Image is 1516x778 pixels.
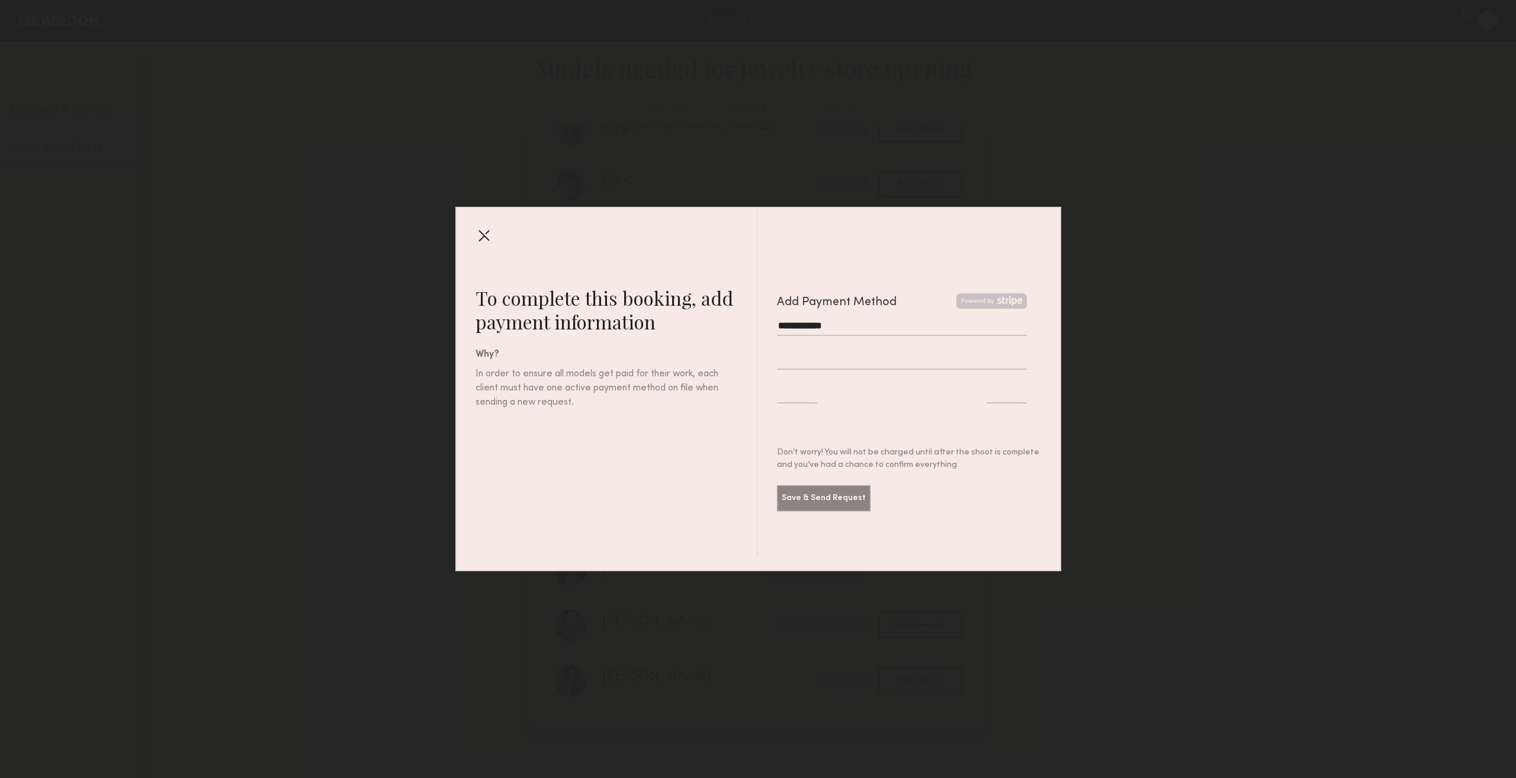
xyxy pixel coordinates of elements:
[987,388,1027,399] iframe: Secure CVC input frame
[777,446,1041,471] div: Don’t worry! You will not be charged until after the shoot is complete and you’ve had a chance to...
[476,286,757,334] div: To complete this booking, add payment information
[476,367,720,409] div: In order to ensure all models get paid for their work, each client must have one active payment m...
[476,348,757,362] div: Why?
[777,388,817,399] iframe: Secure expiration date input frame
[777,294,897,312] div: Add Payment Method
[777,354,1027,365] iframe: Secure card number input frame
